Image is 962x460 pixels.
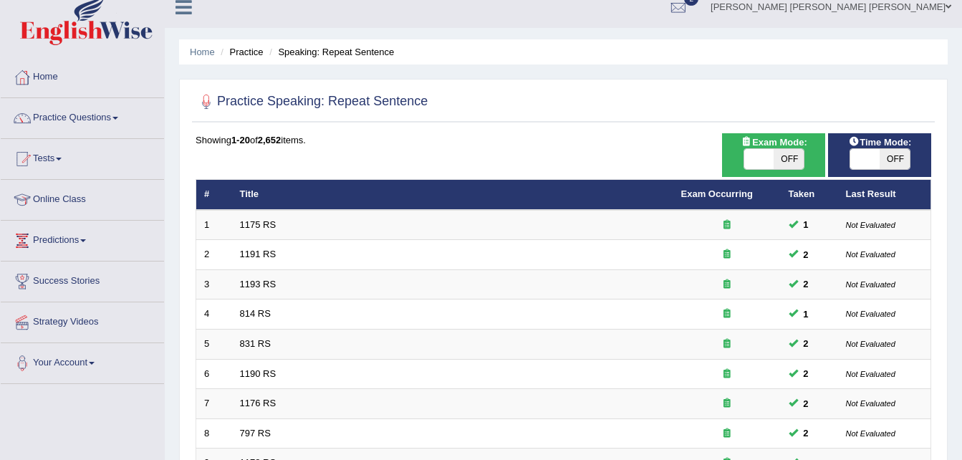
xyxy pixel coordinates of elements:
th: Last Result [838,180,931,210]
td: 7 [196,389,232,419]
li: Speaking: Repeat Sentence [266,45,394,59]
div: Exam occurring question [681,307,773,321]
div: Show exams occurring in exams [722,133,825,177]
span: You can still take this question [798,336,814,351]
a: Exam Occurring [681,188,753,199]
a: Tests [1,139,164,175]
a: 831 RS [240,338,271,349]
span: You can still take this question [798,247,814,262]
span: You can still take this question [798,396,814,411]
small: Not Evaluated [846,399,895,408]
h2: Practice Speaking: Repeat Sentence [196,91,428,112]
td: 1 [196,210,232,240]
b: 1-20 [231,135,250,145]
a: 1191 RS [240,249,276,259]
span: You can still take this question [798,217,814,232]
small: Not Evaluated [846,370,895,378]
span: You can still take this question [798,426,814,441]
a: 797 RS [240,428,271,439]
span: Time Mode: [842,135,917,150]
span: OFF [880,149,910,169]
a: Home [190,47,215,57]
a: Your Account [1,343,164,379]
small: Not Evaluated [846,429,895,438]
small: Not Evaluated [846,310,895,318]
td: 4 [196,300,232,330]
span: You can still take this question [798,366,814,381]
div: Exam occurring question [681,397,773,411]
div: Exam occurring question [681,337,773,351]
span: Exam Mode: [735,135,812,150]
td: 2 [196,240,232,270]
div: Showing of items. [196,133,931,147]
div: Exam occurring question [681,248,773,262]
span: OFF [774,149,804,169]
a: Home [1,57,164,93]
th: # [196,180,232,210]
b: 2,652 [258,135,282,145]
a: Online Class [1,180,164,216]
small: Not Evaluated [846,250,895,259]
span: You can still take this question [798,277,814,292]
a: 1190 RS [240,368,276,379]
a: 1176 RS [240,398,276,408]
div: Exam occurring question [681,427,773,441]
div: Exam occurring question [681,368,773,381]
td: 8 [196,418,232,449]
a: 1193 RS [240,279,276,289]
a: Success Stories [1,262,164,297]
td: 3 [196,269,232,300]
small: Not Evaluated [846,221,895,229]
span: You can still take this question [798,307,814,322]
li: Practice [217,45,263,59]
th: Title [232,180,673,210]
a: 814 RS [240,308,271,319]
small: Not Evaluated [846,280,895,289]
th: Taken [781,180,838,210]
small: Not Evaluated [846,340,895,348]
a: Practice Questions [1,98,164,134]
a: Predictions [1,221,164,257]
div: Exam occurring question [681,278,773,292]
div: Exam occurring question [681,219,773,232]
a: 1175 RS [240,219,276,230]
td: 5 [196,330,232,360]
a: Strategy Videos [1,302,164,338]
td: 6 [196,359,232,389]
